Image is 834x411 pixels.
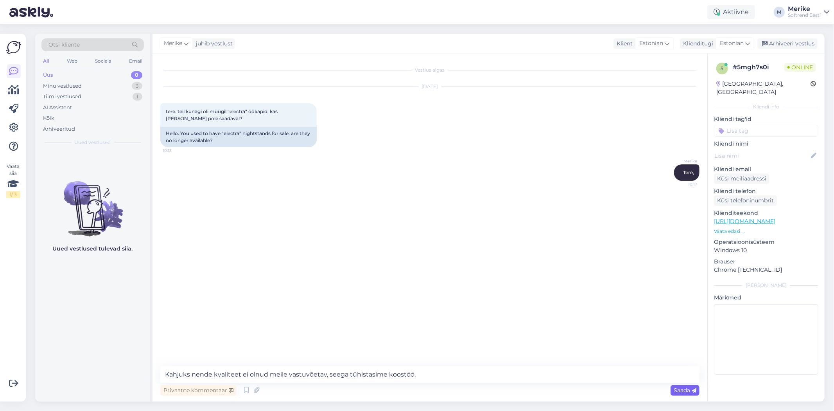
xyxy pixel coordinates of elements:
span: Online [784,63,816,72]
p: Chrome [TECHNICAL_ID] [714,266,818,274]
div: AI Assistent [43,104,72,112]
div: Klienditugi [680,40,713,48]
span: Uued vestlused [75,139,111,146]
div: [GEOGRAPHIC_DATA], [GEOGRAPHIC_DATA] [716,80,811,96]
div: 1 [133,93,142,101]
div: Socials [93,56,113,66]
div: Softrend Eesti [788,12,821,18]
p: Windows 10 [714,246,818,254]
div: Uus [43,71,53,79]
span: Otsi kliente [48,41,80,49]
a: [URL][DOMAIN_NAME] [714,218,775,225]
p: Brauser [714,258,818,266]
span: tere. teil kunagi oli müügil "electra" öökapid, kas [PERSON_NAME] pole saadaval? [166,108,279,121]
span: Saada [674,387,696,394]
span: 10:13 [163,148,192,153]
div: # 5mgh7s0i [733,63,784,72]
div: Kõik [43,114,54,122]
div: [DATE] [160,83,699,90]
div: Klient [613,40,633,48]
img: Askly Logo [6,40,21,55]
p: Kliendi telefon [714,187,818,195]
p: Kliendi nimi [714,140,818,148]
p: Operatsioonisüsteem [714,238,818,246]
span: Merike [668,158,697,164]
div: Email [127,56,144,66]
p: Kliendi email [714,165,818,173]
div: M [774,7,785,18]
div: Kliendi info [714,103,818,110]
p: Kliendi tag'id [714,115,818,123]
span: Merike [164,39,182,48]
div: 3 [132,82,142,90]
p: Märkmed [714,294,818,302]
p: Vaata edasi ... [714,228,818,235]
div: Tiimi vestlused [43,93,81,101]
div: Hello. You used to have "electra" nightstands for sale, are they no longer available? [160,127,317,147]
div: 0 [131,71,142,79]
div: Minu vestlused [43,82,82,90]
a: MerikeSoftrend Eesti [788,6,829,18]
span: 10:17 [668,181,697,187]
div: Privaatne kommentaar [160,385,237,396]
p: Uued vestlused tulevad siia. [53,245,133,253]
span: Estonian [639,39,663,48]
div: Küsi telefoninumbrit [714,195,777,206]
div: Vaata siia [6,163,20,198]
div: Arhiveeri vestlus [757,38,818,49]
div: juhib vestlust [193,40,233,48]
div: Web [65,56,79,66]
div: Merike [788,6,821,12]
textarea: Kahjuks nende kvaliteet ei olnud meile vastuvõetav, seega tühistasime koostöö. [160,366,699,383]
input: Lisa nimi [714,151,809,160]
span: 5 [721,65,724,71]
div: Küsi meiliaadressi [714,173,769,184]
div: 1 / 3 [6,191,20,198]
div: All [41,56,50,66]
span: Tere, [683,169,694,175]
p: Klienditeekond [714,209,818,217]
div: Arhiveeritud [43,125,75,133]
div: Aktiivne [707,5,755,19]
span: Estonian [720,39,744,48]
input: Lisa tag [714,125,818,137]
img: No chats [35,167,150,238]
div: Vestlus algas [160,67,699,74]
div: [PERSON_NAME] [714,282,818,289]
